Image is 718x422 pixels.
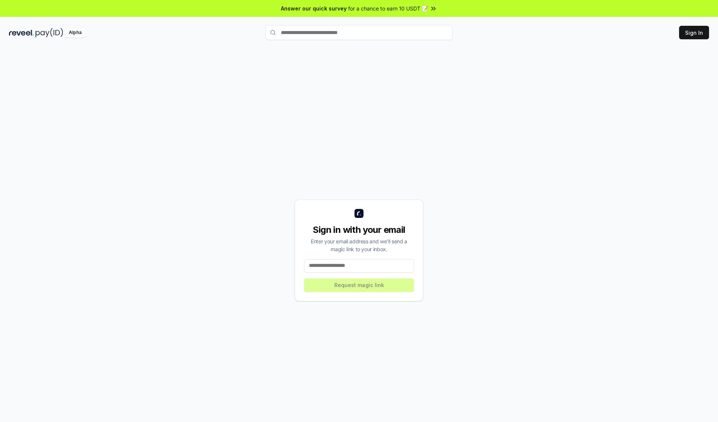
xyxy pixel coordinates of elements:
img: logo_small [355,209,363,218]
img: pay_id [36,28,63,37]
span: Answer our quick survey [281,4,347,12]
span: for a chance to earn 10 USDT 📝 [348,4,428,12]
div: Alpha [65,28,86,37]
img: reveel_dark [9,28,34,37]
button: Sign In [679,26,709,39]
div: Enter your email address and we’ll send a magic link to your inbox. [304,237,414,253]
div: Sign in with your email [304,224,414,236]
